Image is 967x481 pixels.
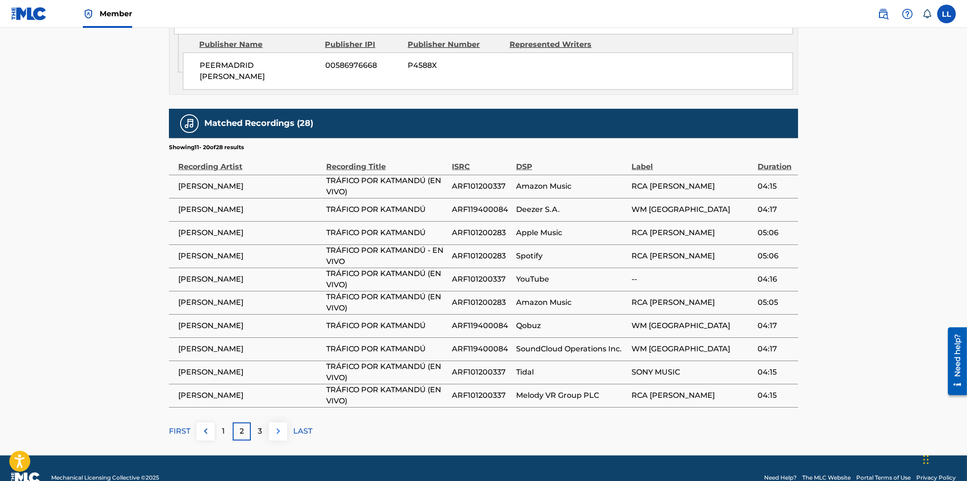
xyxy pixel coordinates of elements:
span: 05:05 [758,297,793,308]
span: 04:17 [758,343,793,355]
p: FIRST [169,426,190,437]
span: WM [GEOGRAPHIC_DATA] [632,320,753,331]
span: Amazon Music [516,181,627,192]
span: ARF101200337 [452,390,511,401]
div: Notifications [922,9,932,19]
span: P4588X [408,60,503,71]
span: ARF101200283 [452,297,511,308]
span: TRÁFICO POR KATMANDÚ [326,204,447,215]
span: [PERSON_NAME] [178,227,322,238]
span: [PERSON_NAME] [178,320,322,331]
span: [PERSON_NAME] [178,181,322,192]
span: [PERSON_NAME] [178,297,322,308]
span: Deezer S.A. [516,204,627,215]
span: [PERSON_NAME] [178,250,322,262]
span: [PERSON_NAME] [178,204,322,215]
span: 04:15 [758,367,793,378]
img: Matched Recordings [184,118,195,129]
iframe: Resource Center [941,323,967,400]
span: WM [GEOGRAPHIC_DATA] [632,204,753,215]
span: Tidal [516,367,627,378]
img: right [273,426,284,437]
span: YouTube [516,274,627,285]
span: [PERSON_NAME] [178,274,322,285]
span: 00586976668 [325,60,401,71]
span: 05:06 [758,227,793,238]
span: RCA [PERSON_NAME] [632,250,753,262]
div: Recording Title [326,152,447,172]
span: 04:15 [758,181,793,192]
span: RCA [PERSON_NAME] [632,181,753,192]
span: Melody VR Group PLC [516,390,627,401]
iframe: Chat Widget [920,436,967,481]
img: MLC Logo [11,7,47,20]
span: 04:16 [758,274,793,285]
span: Amazon Music [516,297,627,308]
span: RCA [PERSON_NAME] [632,297,753,308]
span: SONY MUSIC [632,367,753,378]
span: Member [100,8,132,19]
div: Publisher IPI [325,39,401,50]
span: TRÁFICO POR KATMANDÚ (EN VIVO) [326,384,447,407]
span: 04:17 [758,204,793,215]
span: [PERSON_NAME] [178,390,322,401]
span: Qobuz [516,320,627,331]
span: [PERSON_NAME] [178,367,322,378]
div: Publisher Name [199,39,318,50]
p: LAST [293,426,312,437]
span: ARF119400084 [452,343,511,355]
div: Recording Artist [178,152,322,172]
span: ARF119400084 [452,320,511,331]
span: 04:15 [758,390,793,401]
p: 3 [258,426,262,437]
span: TRÁFICO POR KATMANDÚ [326,320,447,331]
span: TRÁFICO POR KATMANDÚ (EN VIVO) [326,291,447,314]
span: RCA [PERSON_NAME] [632,227,753,238]
h5: Matched Recordings (28) [204,118,313,129]
div: Label [632,152,753,172]
span: TRÁFICO POR KATMANDÚ (EN VIVO) [326,361,447,383]
span: ARF101200337 [452,367,511,378]
div: DSP [516,152,627,172]
span: -- [632,274,753,285]
div: Publisher Number [408,39,503,50]
span: TRÁFICO POR KATMANDÚ - EN VIVO [326,245,447,267]
span: ARF101200283 [452,250,511,262]
span: TRÁFICO POR KATMANDÚ [326,227,447,238]
span: TRÁFICO POR KATMANDÚ [326,343,447,355]
div: Represented Writers [510,39,604,50]
span: ARF119400084 [452,204,511,215]
div: Duration [758,152,793,172]
img: help [902,8,913,20]
span: ARF101200337 [452,274,511,285]
span: SoundCloud Operations Inc. [516,343,627,355]
span: ARF101200283 [452,227,511,238]
a: Public Search [874,5,893,23]
img: Top Rightsholder [83,8,94,20]
span: TRÁFICO POR KATMANDÚ (EN VIVO) [326,175,447,198]
div: Help [898,5,917,23]
span: ARF101200337 [452,181,511,192]
img: search [878,8,889,20]
span: RCA [PERSON_NAME] [632,390,753,401]
span: WM [GEOGRAPHIC_DATA] [632,343,753,355]
p: 2 [240,426,244,437]
span: TRÁFICO POR KATMANDÚ (EN VIVO) [326,268,447,290]
span: PEERMADRID [PERSON_NAME] [200,60,318,82]
span: [PERSON_NAME] [178,343,322,355]
div: Drag [923,446,929,474]
img: left [200,426,211,437]
div: ISRC [452,152,511,172]
span: 04:17 [758,320,793,331]
p: Showing 11 - 20 of 28 results [169,143,244,152]
span: Apple Music [516,227,627,238]
span: 05:06 [758,250,793,262]
div: User Menu [937,5,956,23]
p: 1 [222,426,225,437]
span: Spotify [516,250,627,262]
